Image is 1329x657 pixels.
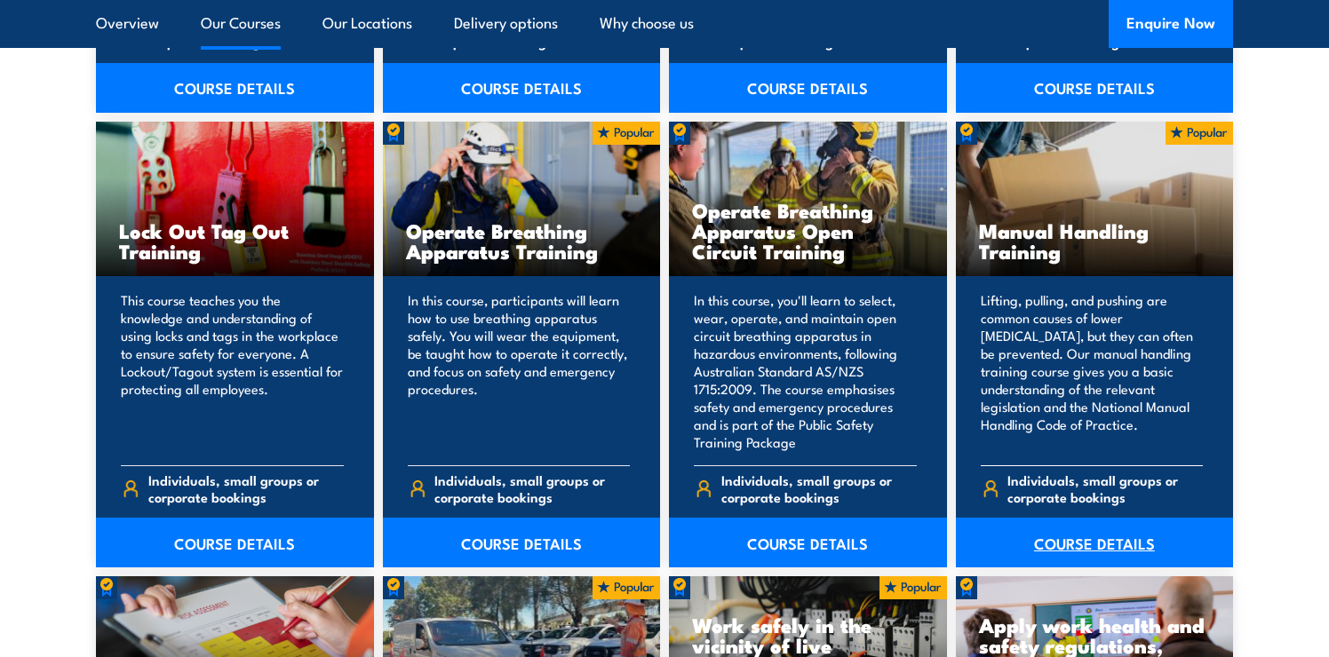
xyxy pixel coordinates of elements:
[121,291,344,451] p: This course teaches you the knowledge and understanding of using locks and tags in the workplace ...
[148,471,344,505] span: Individuals, small groups or corporate bookings
[434,471,630,505] span: Individuals, small groups or corporate bookings
[669,63,947,113] a: COURSE DETAILS
[119,220,351,261] h3: Lock Out Tag Out Training
[383,63,661,113] a: COURSE DETAILS
[692,200,924,261] h3: Operate Breathing Apparatus Open Circuit Training
[434,16,630,50] span: Individuals, small groups or corporate bookings
[956,63,1234,113] a: COURSE DETAILS
[721,16,917,50] span: Individuals, small groups or corporate bookings
[148,16,344,50] span: Individuals, small groups or corporate bookings
[408,291,631,451] p: In this course, participants will learn how to use breathing apparatus safely. You will wear the ...
[96,518,374,567] a: COURSE DETAILS
[956,518,1234,567] a: COURSE DETAILS
[96,63,374,113] a: COURSE DETAILS
[981,291,1204,451] p: Lifting, pulling, and pushing are common causes of lower [MEDICAL_DATA], but they can often be pr...
[406,220,638,261] h3: Operate Breathing Apparatus Training
[694,291,917,451] p: In this course, you'll learn to select, wear, operate, and maintain open circuit breathing appara...
[979,220,1211,261] h3: Manual Handling Training
[669,518,947,567] a: COURSE DETAILS
[721,471,917,505] span: Individuals, small groups or corporate bookings
[1007,16,1203,50] span: Individuals, small groups or corporate bookings
[383,518,661,567] a: COURSE DETAILS
[1007,471,1203,505] span: Individuals, small groups or corporate bookings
